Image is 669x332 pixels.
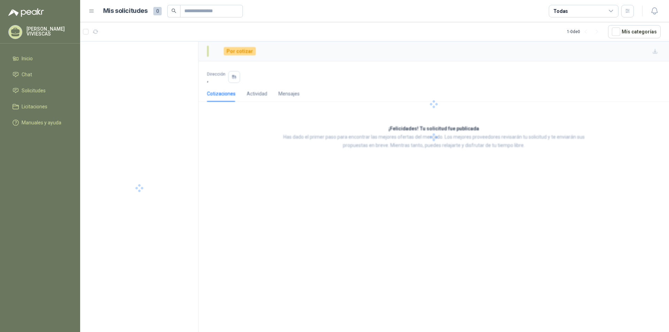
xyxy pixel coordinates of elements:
[608,25,661,38] button: Mís categorías
[567,26,602,37] div: 1 - 0 de 0
[26,26,72,36] p: [PERSON_NAME] VIVIESCAS
[8,116,72,129] a: Manuales y ayuda
[8,8,44,17] img: Logo peakr
[8,84,72,97] a: Solicitudes
[22,71,32,78] span: Chat
[8,52,72,65] a: Inicio
[153,7,162,15] span: 0
[22,103,47,110] span: Licitaciones
[22,119,61,126] span: Manuales y ayuda
[103,6,148,16] h1: Mis solicitudes
[22,55,33,62] span: Inicio
[171,8,176,13] span: search
[8,100,72,113] a: Licitaciones
[22,87,46,94] span: Solicitudes
[8,68,72,81] a: Chat
[553,7,568,15] div: Todas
